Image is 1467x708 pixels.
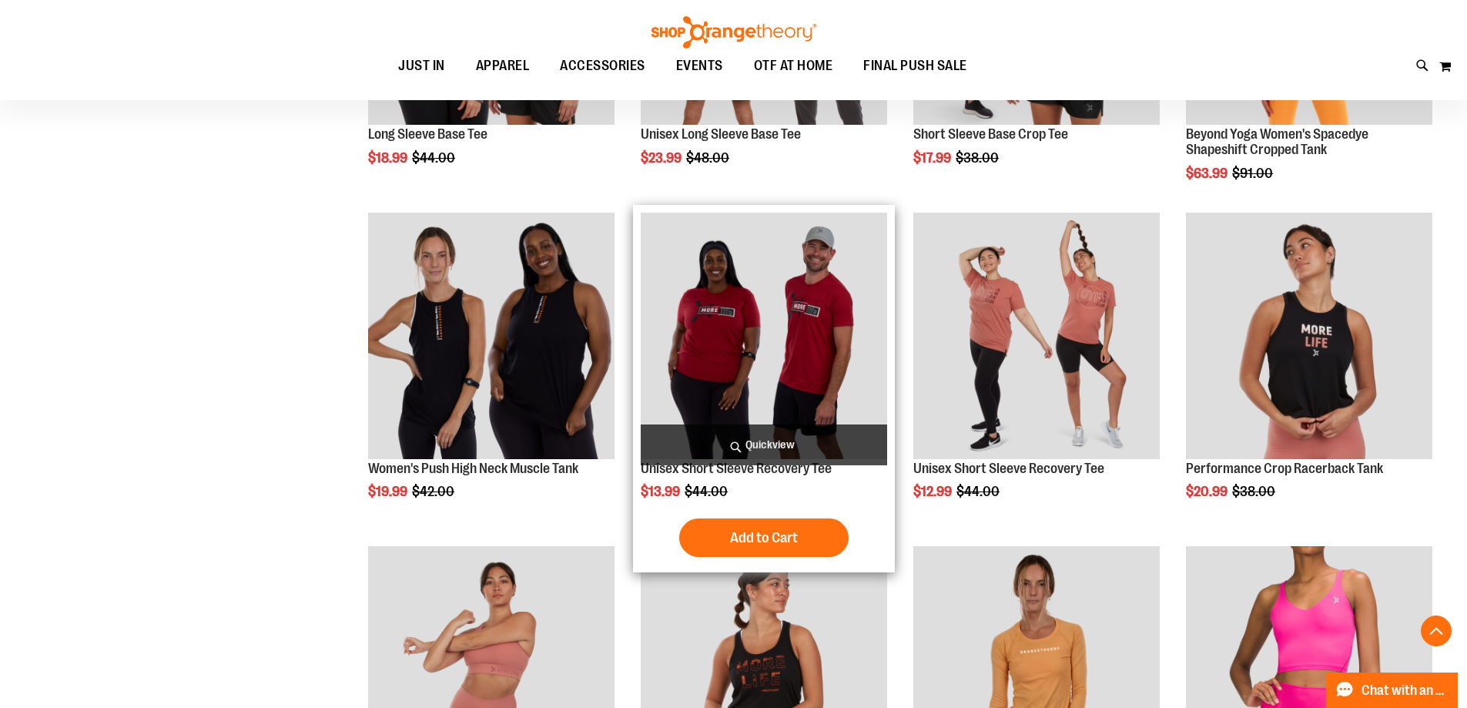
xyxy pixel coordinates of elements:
[685,484,730,499] span: $44.00
[641,424,887,465] a: Quickview
[913,484,954,499] span: $12.99
[641,213,887,459] img: Product image for Unisex SS Recovery Tee
[544,49,661,84] a: ACCESSORIES
[956,484,1002,499] span: $44.00
[913,461,1104,476] a: Unisex Short Sleeve Recovery Tee
[368,484,410,499] span: $19.99
[913,213,1160,461] a: Product image for Unisex Short Sleeve Recovery Tee
[1421,616,1452,646] button: Back To Top
[956,150,1001,166] span: $38.00
[461,49,545,83] a: APPAREL
[649,16,819,49] img: Shop Orangetheory
[1232,166,1275,181] span: $91.00
[676,49,723,83] span: EVENTS
[641,461,832,476] a: Unisex Short Sleeve Recovery Tee
[641,484,682,499] span: $13.99
[913,213,1160,459] img: Product image for Unisex Short Sleeve Recovery Tee
[412,484,457,499] span: $42.00
[368,213,615,461] a: Product image for Push High Neck Muscle Tank
[863,49,967,83] span: FINAL PUSH SALE
[360,205,622,539] div: product
[368,213,615,459] img: Product image for Push High Neck Muscle Tank
[641,126,801,142] a: Unisex Long Sleeve Base Tee
[686,150,732,166] span: $48.00
[641,213,887,461] a: Product image for Unisex SS Recovery Tee
[1232,484,1278,499] span: $38.00
[661,49,739,84] a: EVENTS
[368,126,487,142] a: Long Sleeve Base Tee
[1178,205,1440,539] div: product
[1186,213,1432,459] img: Product image for Performance Crop Racerback Tank
[730,529,798,546] span: Add to Cart
[641,150,684,166] span: $23.99
[906,205,1167,539] div: product
[913,150,953,166] span: $17.99
[1326,673,1459,708] button: Chat with an Expert
[739,49,849,84] a: OTF AT HOME
[633,205,895,573] div: product
[1186,166,1230,181] span: $63.99
[368,150,410,166] span: $18.99
[848,49,983,84] a: FINAL PUSH SALE
[679,518,849,557] button: Add to Cart
[560,49,645,83] span: ACCESSORIES
[412,150,457,166] span: $44.00
[1186,213,1432,461] a: Product image for Performance Crop Racerback Tank
[476,49,530,83] span: APPAREL
[1186,126,1368,157] a: Beyond Yoga Women's Spacedye Shapeshift Cropped Tank
[754,49,833,83] span: OTF AT HOME
[368,461,578,476] a: Women's Push High Neck Muscle Tank
[1361,683,1449,698] span: Chat with an Expert
[913,126,1068,142] a: Short Sleeve Base Crop Tee
[1186,461,1383,476] a: Performance Crop Racerback Tank
[383,49,461,84] a: JUST IN
[398,49,445,83] span: JUST IN
[1186,484,1230,499] span: $20.99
